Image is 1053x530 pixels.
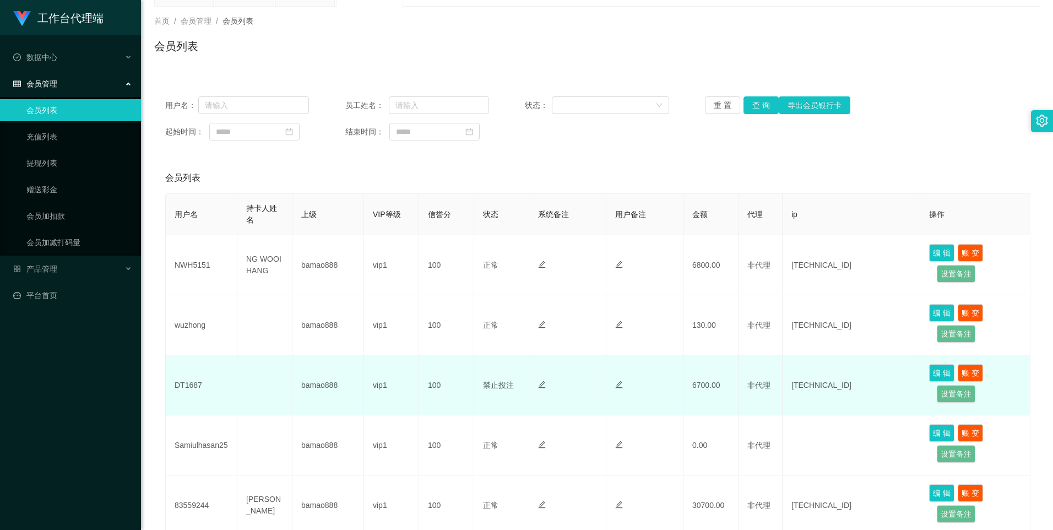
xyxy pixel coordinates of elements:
[483,261,498,269] span: 正常
[683,415,739,475] td: 0.00
[181,17,211,25] span: 会员管理
[747,321,770,329] span: 非代理
[538,210,569,219] span: 系统备注
[166,235,237,295] td: NWH5151
[292,355,364,415] td: bamao888
[783,355,920,415] td: [TECHNICAL_ID]
[26,205,132,227] a: 会员加扣款
[747,501,770,510] span: 非代理
[538,441,546,448] i: 图标: edit
[937,265,975,283] button: 设置备注
[683,295,739,355] td: 130.00
[683,235,739,295] td: 6800.00
[13,80,21,88] i: 图标: table
[937,385,975,403] button: 设置备注
[345,126,389,138] span: 结束时间：
[615,261,623,268] i: 图标: edit
[615,441,623,448] i: 图标: edit
[175,210,198,219] span: 用户名
[525,100,552,111] span: 状态：
[373,210,401,219] span: VIP等级
[958,244,983,262] button: 账 变
[13,53,57,62] span: 数据中心
[929,424,954,442] button: 编 辑
[237,235,292,295] td: NG WOOI HANG
[26,152,132,174] a: 提现列表
[165,171,200,185] span: 会员列表
[937,445,975,463] button: 设置备注
[13,265,21,273] i: 图标: appstore-o
[929,304,954,322] button: 编 辑
[364,235,419,295] td: vip1
[747,261,770,269] span: 非代理
[929,210,945,219] span: 操作
[222,17,253,25] span: 会员列表
[165,126,209,138] span: 起始时间：
[13,11,31,26] img: logo.9652507e.png
[615,381,623,388] i: 图标: edit
[783,235,920,295] td: [TECHNICAL_ID]
[26,99,132,121] a: 会员列表
[26,126,132,148] a: 充值列表
[419,355,474,415] td: 100
[419,295,474,355] td: 100
[1036,115,1048,127] i: 图标: setting
[198,96,310,114] input: 请输入
[13,284,132,306] a: 图标: dashboard平台首页
[419,235,474,295] td: 100
[483,321,498,329] span: 正常
[37,1,104,36] h1: 工作台代理端
[174,17,176,25] span: /
[929,244,954,262] button: 编 辑
[13,79,57,88] span: 会员管理
[292,415,364,475] td: bamao888
[615,501,623,509] i: 图标: edit
[958,304,983,322] button: 账 变
[26,231,132,253] a: 会员加减打码量
[13,264,57,273] span: 产品管理
[483,381,514,390] span: 禁止投注
[743,96,779,114] button: 查 询
[683,355,739,415] td: 6700.00
[538,381,546,388] i: 图标: edit
[13,53,21,61] i: 图标: check-circle-o
[483,210,498,219] span: 状态
[958,424,983,442] button: 账 变
[937,325,975,343] button: 设置备注
[13,13,104,22] a: 工作台代理端
[538,501,546,509] i: 图标: edit
[301,210,317,219] span: 上级
[292,295,364,355] td: bamao888
[465,128,473,136] i: 图标: calendar
[538,321,546,328] i: 图标: edit
[364,355,419,415] td: vip1
[246,204,277,224] span: 持卡人姓名
[791,210,797,219] span: ip
[166,295,237,355] td: wuzhong
[615,210,646,219] span: 用户备注
[779,96,850,114] button: 导出会员银行卡
[747,210,763,219] span: 代理
[692,210,708,219] span: 金额
[783,295,920,355] td: [TECHNICAL_ID]
[154,38,198,55] h1: 会员列表
[929,364,954,382] button: 编 辑
[929,484,954,502] button: 编 辑
[154,17,170,25] span: 首页
[345,100,389,111] span: 员工姓名：
[483,441,498,450] span: 正常
[958,364,983,382] button: 账 变
[419,415,474,475] td: 100
[937,505,975,523] button: 设置备注
[364,415,419,475] td: vip1
[165,100,198,111] span: 用户名：
[958,484,983,502] button: 账 变
[538,261,546,268] i: 图标: edit
[705,96,740,114] button: 重 置
[292,235,364,295] td: bamao888
[428,210,451,219] span: 信誉分
[615,321,623,328] i: 图标: edit
[656,102,663,110] i: 图标: down
[166,355,237,415] td: DT1687
[166,415,237,475] td: Samiulhasan25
